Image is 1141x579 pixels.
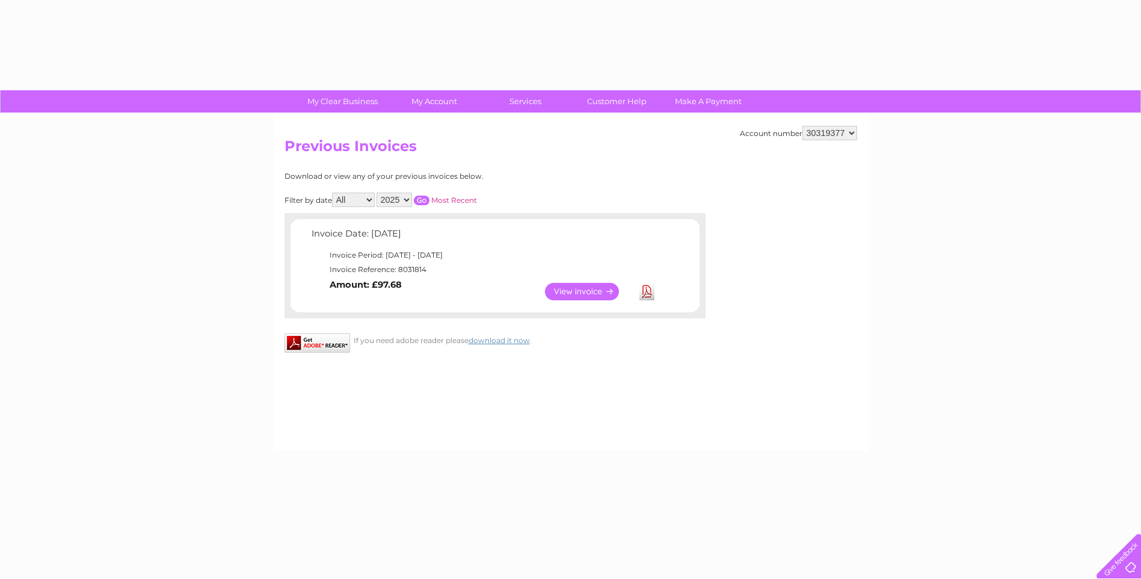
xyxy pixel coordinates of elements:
[309,226,660,248] td: Invoice Date: [DATE]
[284,138,857,161] h2: Previous Invoices
[476,90,575,113] a: Services
[431,196,477,205] a: Most Recent
[639,283,654,300] a: Download
[567,90,666,113] a: Customer Help
[293,90,392,113] a: My Clear Business
[309,262,660,277] td: Invoice Reference: 8031814
[740,126,857,140] div: Account number
[330,279,402,290] b: Amount: £97.68
[284,193,600,207] div: Filter by date
[469,336,530,345] a: download it now
[309,248,660,262] td: Invoice Period: [DATE] - [DATE]
[545,283,633,300] a: View
[384,90,484,113] a: My Account
[284,333,706,345] div: If you need adobe reader please .
[284,172,600,181] div: Download or view any of your previous invoices below.
[659,90,758,113] a: Make A Payment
